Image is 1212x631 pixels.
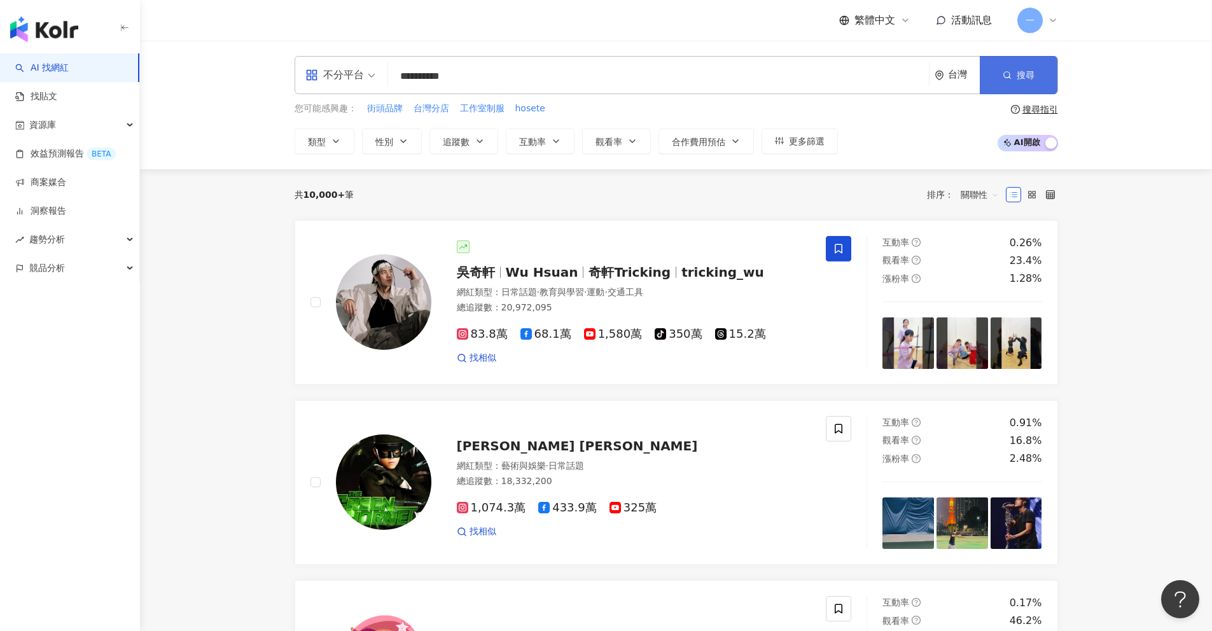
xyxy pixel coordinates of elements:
[457,475,811,488] div: 總追蹤數 ： 18,332,200
[336,434,431,530] img: KOL Avatar
[295,128,354,154] button: 類型
[927,184,1006,205] div: 排序：
[882,435,909,445] span: 觀看率
[457,328,508,341] span: 83.8萬
[912,256,921,265] span: question-circle
[515,102,546,116] button: hosete
[29,111,56,139] span: 資源庫
[882,597,909,607] span: 互動率
[1026,13,1034,27] span: 一
[608,287,643,297] span: 交通工具
[882,274,909,284] span: 漲粉率
[362,128,422,154] button: 性別
[1022,104,1058,114] div: 搜尋指引
[882,417,909,427] span: 互動率
[961,184,999,205] span: 關聯性
[1010,254,1042,268] div: 23.4%
[537,287,540,297] span: ·
[882,317,934,369] img: post-image
[937,317,988,369] img: post-image
[15,62,69,74] a: searchAI 找網紅
[336,254,431,350] img: KOL Avatar
[457,501,526,515] span: 1,074.3萬
[375,137,393,147] span: 性別
[912,238,921,247] span: question-circle
[854,13,895,27] span: 繁體中文
[948,69,980,80] div: 台灣
[882,454,909,464] span: 漲粉率
[882,497,934,549] img: post-image
[295,102,357,115] span: 您可能感興趣：
[882,255,909,265] span: 觀看率
[457,438,698,454] span: [PERSON_NAME] [PERSON_NAME]
[501,287,537,297] span: 日常話題
[10,17,78,42] img: logo
[672,137,725,147] span: 合作費用預估
[15,205,66,218] a: 洞察報告
[582,128,651,154] button: 觀看率
[414,102,449,115] span: 台灣分店
[501,461,546,471] span: 藝術與娛樂
[308,137,326,147] span: 類型
[715,328,766,341] span: 15.2萬
[951,14,992,26] span: 活動訊息
[29,225,65,254] span: 趨勢分析
[413,102,450,116] button: 台灣分店
[303,190,345,200] span: 10,000+
[935,71,944,80] span: environment
[1161,580,1199,618] iframe: Help Scout Beacon - Open
[457,525,496,538] a: 找相似
[604,287,607,297] span: ·
[589,265,671,280] span: 奇軒Tricking
[506,128,575,154] button: 互動率
[1011,105,1020,114] span: question-circle
[295,190,354,200] div: 共 筆
[520,328,571,341] span: 68.1萬
[295,400,1058,565] a: KOL Avatar[PERSON_NAME] [PERSON_NAME]網紅類型：藝術與娛樂·日常話題總追蹤數：18,332,2001,074.3萬433.9萬325萬找相似互動率questi...
[912,454,921,463] span: question-circle
[515,102,545,115] span: hosete
[596,137,622,147] span: 觀看率
[912,436,921,445] span: question-circle
[1017,70,1034,80] span: 搜尋
[681,265,764,280] span: tricking_wu
[548,461,584,471] span: 日常話題
[519,137,546,147] span: 互動率
[460,102,505,115] span: 工作室制服
[546,461,548,471] span: ·
[789,136,825,146] span: 更多篩選
[1010,416,1042,430] div: 0.91%
[15,148,116,160] a: 效益預測報告BETA
[1010,452,1042,466] div: 2.48%
[366,102,403,116] button: 街頭品牌
[912,418,921,427] span: question-circle
[1010,272,1042,286] div: 1.28%
[367,102,403,115] span: 街頭品牌
[305,69,318,81] span: appstore
[429,128,498,154] button: 追蹤數
[587,287,604,297] span: 運動
[457,265,495,280] span: 吳奇軒
[457,286,811,299] div: 網紅類型 ：
[470,525,496,538] span: 找相似
[991,317,1042,369] img: post-image
[540,287,584,297] span: 教育與學習
[882,237,909,247] span: 互動率
[15,176,66,189] a: 商案媒合
[1010,614,1042,628] div: 46.2%
[15,235,24,244] span: rise
[584,328,643,341] span: 1,580萬
[457,302,811,314] div: 總追蹤數 ： 20,972,095
[991,497,1042,549] img: post-image
[15,90,57,103] a: 找貼文
[443,137,470,147] span: 追蹤數
[305,65,364,85] div: 不分平台
[912,616,921,625] span: question-circle
[1010,236,1042,250] div: 0.26%
[1010,434,1042,448] div: 16.8%
[912,274,921,283] span: question-circle
[882,616,909,626] span: 觀看率
[584,287,587,297] span: ·
[655,328,702,341] span: 350萬
[912,598,921,607] span: question-circle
